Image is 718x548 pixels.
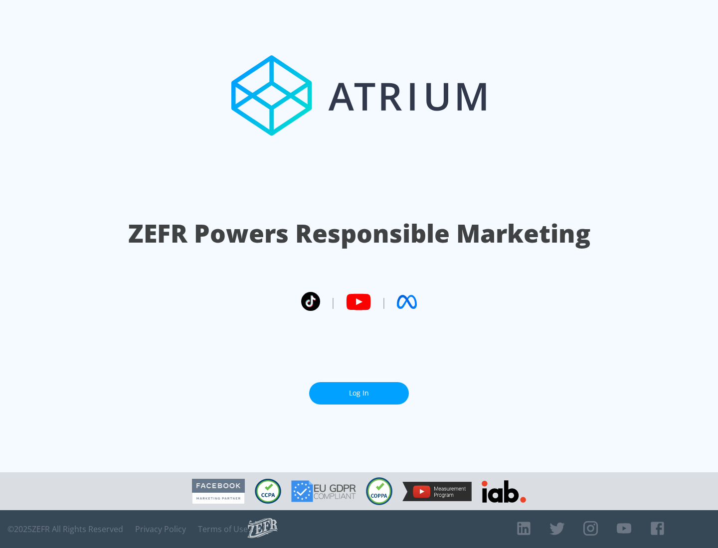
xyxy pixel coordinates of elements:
img: COPPA Compliant [366,477,392,505]
img: Facebook Marketing Partner [192,479,245,504]
span: © 2025 ZEFR All Rights Reserved [7,524,123,534]
img: YouTube Measurement Program [402,482,472,501]
a: Privacy Policy [135,524,186,534]
span: | [330,294,336,309]
span: | [381,294,387,309]
a: Log In [309,382,409,405]
img: GDPR Compliant [291,480,356,502]
img: IAB [482,480,526,503]
h1: ZEFR Powers Responsible Marketing [128,216,590,251]
a: Terms of Use [198,524,248,534]
img: CCPA Compliant [255,479,281,504]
